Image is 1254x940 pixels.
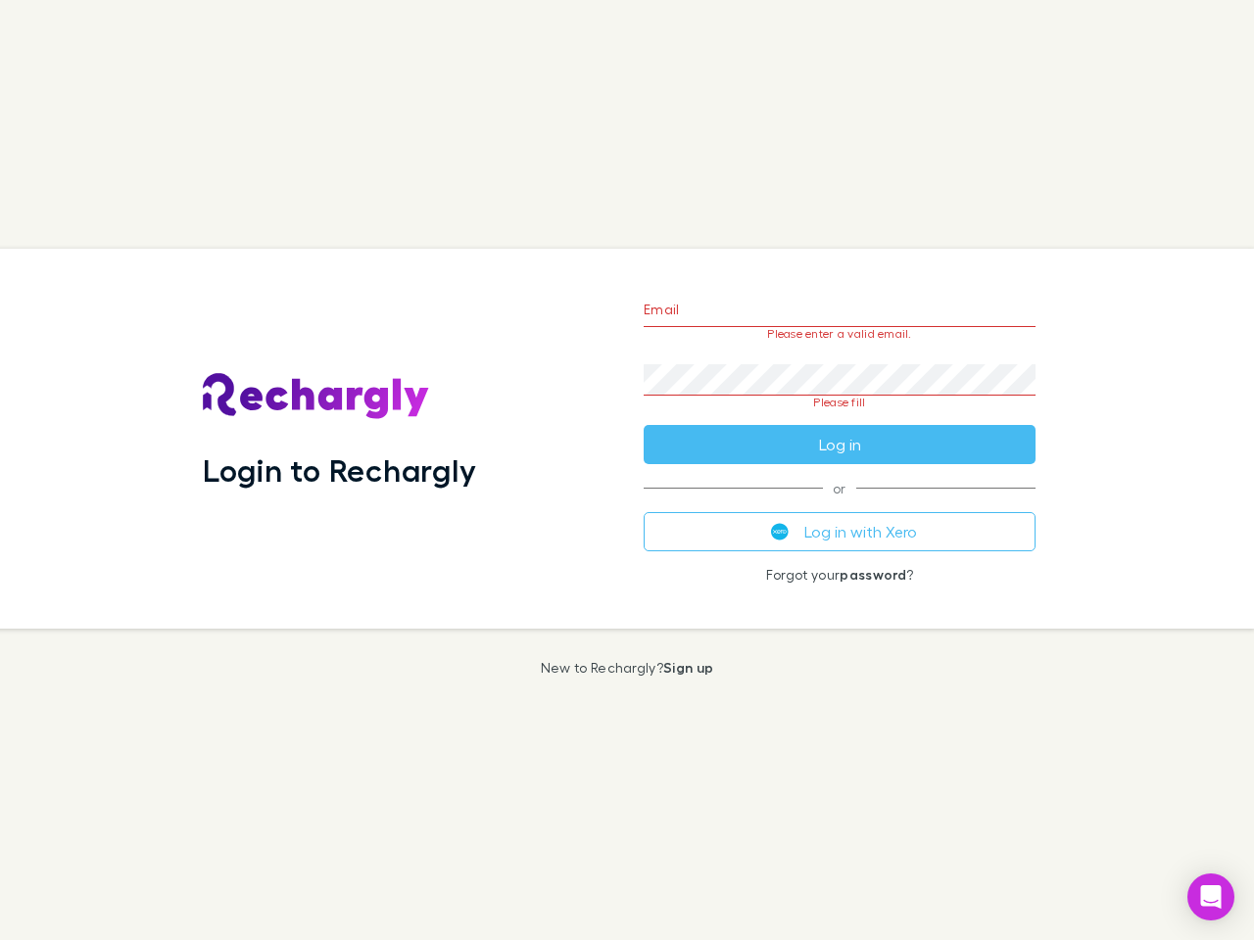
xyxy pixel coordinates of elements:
p: Please fill [644,396,1036,409]
a: password [840,566,906,583]
span: or [644,488,1036,489]
p: Forgot your ? [644,567,1036,583]
a: Sign up [663,659,713,676]
p: Please enter a valid email. [644,327,1036,341]
p: New to Rechargly? [541,660,714,676]
button: Log in [644,425,1036,464]
div: Open Intercom Messenger [1187,873,1234,920]
img: Rechargly's Logo [203,373,430,420]
h1: Login to Rechargly [203,451,476,489]
img: Xero's logo [771,523,789,540]
button: Log in with Xero [644,512,1036,551]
